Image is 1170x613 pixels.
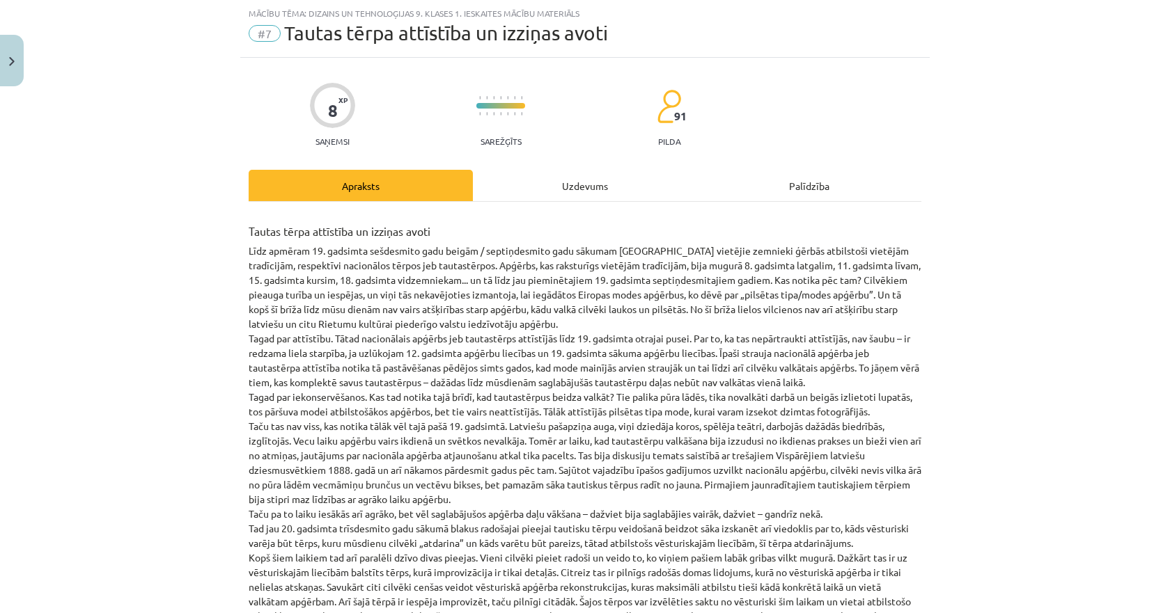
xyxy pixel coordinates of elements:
[507,96,508,99] img: icon-short-line-57e1e144782c952c97e751825c79c345078a6d821885a25fce030b3d8c18986b.svg
[507,112,508,116] img: icon-short-line-57e1e144782c952c97e751825c79c345078a6d821885a25fce030b3d8c18986b.svg
[500,96,501,99] img: icon-short-line-57e1e144782c952c97e751825c79c345078a6d821885a25fce030b3d8c18986b.svg
[486,112,487,116] img: icon-short-line-57e1e144782c952c97e751825c79c345078a6d821885a25fce030b3d8c18986b.svg
[674,110,687,122] span: 91
[479,96,481,99] img: icon-short-line-57e1e144782c952c97e751825c79c345078a6d821885a25fce030b3d8c18986b.svg
[328,101,338,120] div: 8
[249,8,921,18] div: Mācību tēma: Dizains un tehnoloģijas 9. klases 1. ieskaites mācību materiāls
[657,89,681,124] img: students-c634bb4e5e11cddfef0936a35e636f08e4e9abd3cc4e673bd6f9a4125e45ecb1.svg
[338,96,348,104] span: XP
[249,25,281,42] span: #7
[486,96,487,99] img: icon-short-line-57e1e144782c952c97e751825c79c345078a6d821885a25fce030b3d8c18986b.svg
[514,96,515,99] img: icon-short-line-57e1e144782c952c97e751825c79c345078a6d821885a25fce030b3d8c18986b.svg
[521,112,522,116] img: icon-short-line-57e1e144782c952c97e751825c79c345078a6d821885a25fce030b3d8c18986b.svg
[9,57,15,66] img: icon-close-lesson-0947bae3869378f0d4975bcd49f059093ad1ed9edebbc8119c70593378902aed.svg
[493,112,494,116] img: icon-short-line-57e1e144782c952c97e751825c79c345078a6d821885a25fce030b3d8c18986b.svg
[479,112,481,116] img: icon-short-line-57e1e144782c952c97e751825c79c345078a6d821885a25fce030b3d8c18986b.svg
[493,96,494,99] img: icon-short-line-57e1e144782c952c97e751825c79c345078a6d821885a25fce030b3d8c18986b.svg
[521,96,522,99] img: icon-short-line-57e1e144782c952c97e751825c79c345078a6d821885a25fce030b3d8c18986b.svg
[514,112,515,116] img: icon-short-line-57e1e144782c952c97e751825c79c345078a6d821885a25fce030b3d8c18986b.svg
[500,112,501,116] img: icon-short-line-57e1e144782c952c97e751825c79c345078a6d821885a25fce030b3d8c18986b.svg
[697,170,921,201] div: Palīdzība
[473,170,697,201] div: Uzdevums
[249,170,473,201] div: Apraksts
[658,136,680,146] p: pilda
[481,136,522,146] p: Sarežģīts
[310,136,355,146] p: Saņemsi
[249,214,921,239] h3: Tautas tērpa attīstība un izziņas avoti
[284,22,608,45] span: Tautas tērpa attīstība un izziņas avoti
